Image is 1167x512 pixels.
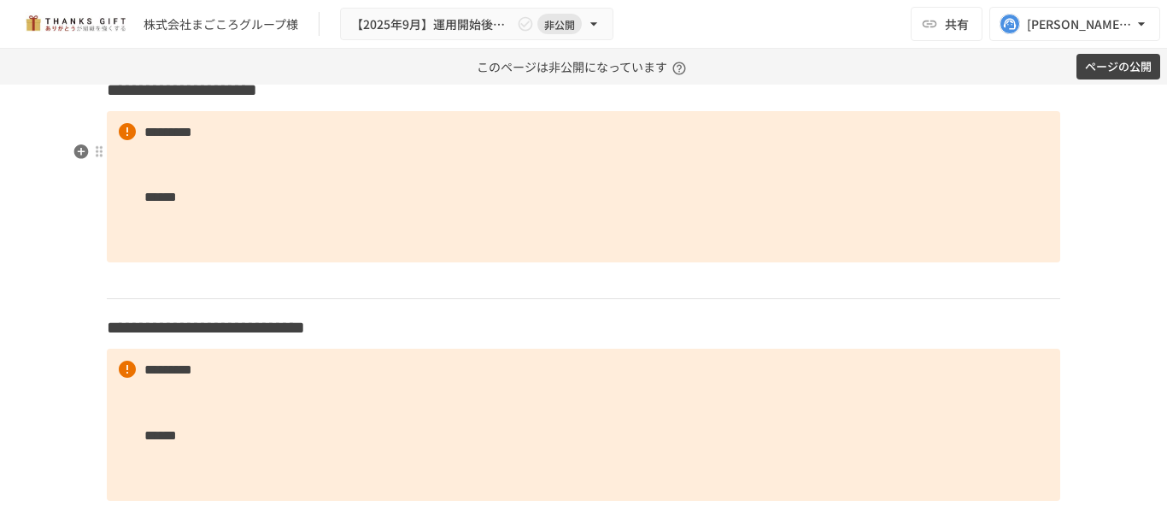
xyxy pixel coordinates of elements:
[21,10,130,38] img: mMP1OxWUAhQbsRWCurg7vIHe5HqDpP7qZo7fRoNLXQh
[989,7,1160,41] button: [PERSON_NAME][EMAIL_ADDRESS][DOMAIN_NAME]
[911,7,982,41] button: 共有
[477,49,691,85] p: このページは非公開になっています
[537,15,582,33] span: 非公開
[340,8,613,41] button: 【2025年9月】運用開始後振り返りミーティング非公開
[1076,54,1160,80] button: ページの公開
[1027,14,1133,35] div: [PERSON_NAME][EMAIL_ADDRESS][DOMAIN_NAME]
[945,15,969,33] span: 共有
[351,14,513,35] span: 【2025年9月】運用開始後振り返りミーティング
[144,15,298,33] div: 株式会社まごころグループ様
